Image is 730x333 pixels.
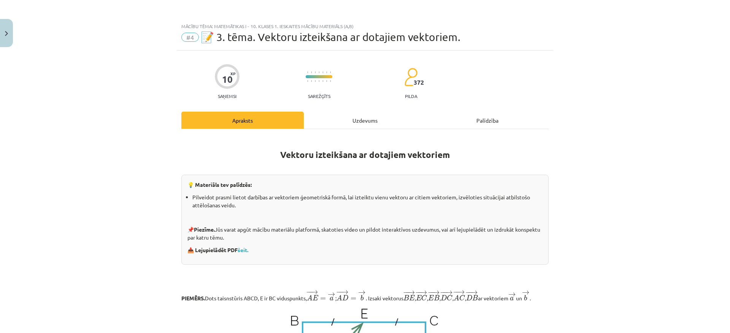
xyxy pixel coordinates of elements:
[447,295,452,301] span: C
[421,295,427,301] span: C
[238,246,248,253] a: šeit.
[313,295,318,300] span: E
[304,112,426,129] div: Uzdevums
[181,33,199,42] span: #4
[457,290,465,294] span: →
[416,295,422,300] span: E
[470,290,478,295] span: →
[465,290,471,295] span: −
[181,112,304,129] div: Apraksts
[508,292,516,297] span: →
[326,71,327,73] img: icon-short-line-57e1e144782c952c97e751825c79c345078a6d821885a25fce030b3d8c18986b.svg
[328,292,335,297] span: →
[230,71,235,76] span: XP
[414,79,424,86] span: 372
[443,290,444,295] span: −
[522,290,530,295] span: →
[510,297,514,301] span: a
[454,295,459,300] span: A
[420,290,427,295] span: →
[222,74,233,85] div: 10
[215,93,240,99] p: Saņemsi
[428,295,434,300] span: E
[432,290,440,295] span: →
[403,295,409,300] span: B
[428,290,433,295] span: −
[358,290,366,295] span: →
[524,295,527,301] span: b
[187,226,543,241] p: 📌 Jūs varat apgūt mācību materiālu platformā, skatoties video un pildot interaktīvos uzdevumus, v...
[181,290,549,303] p: Dots taisnstūris ABCD, E ir BC viduspunkts, ; . Izsaki vektorus , , , , , ar vektoriem un .
[336,290,342,294] span: −
[426,112,549,129] div: Palīdzība
[187,181,252,188] strong: 💡 Materiāls tev palīdzēs:
[408,290,415,295] span: →
[417,290,418,295] span: −
[187,246,249,253] strong: 📥 Lejupielādēt PDF
[320,297,326,300] span: =
[434,295,440,300] span: B
[440,290,446,295] span: −
[315,80,316,82] img: icon-short-line-57e1e144782c952c97e751825c79c345078a6d821885a25fce030b3d8c18986b.svg
[311,80,312,82] img: icon-short-line-57e1e144782c952c97e751825c79c345078a6d821885a25fce030b3d8c18986b.svg
[405,93,417,99] p: pilda
[307,295,313,300] span: A
[404,68,417,87] img: students-c634bb4e5e11cddfef0936a35e636f08e4e9abd3cc4e673bd6f9a4125e45ecb1.svg
[308,290,309,294] span: −
[415,290,421,295] span: −
[351,297,356,300] span: =
[5,31,8,36] img: icon-close-lesson-0947bae3869378f0d4975bcd49f059093ad1ed9edebbc8119c70593378902aed.svg
[307,71,308,73] img: icon-short-line-57e1e144782c952c97e751825c79c345078a6d821885a25fce030b3d8c18986b.svg
[322,71,323,73] img: icon-short-line-57e1e144782c952c97e751825c79c345078a6d821885a25fce030b3d8c18986b.svg
[181,24,549,29] div: Mācību tēma: Matemātikas i - 10. klases 1. ieskaites mācību materiāls (a,b)
[409,295,415,300] span: E
[330,297,333,301] span: a
[466,295,472,300] span: D
[430,290,431,295] span: −
[441,295,447,300] span: D
[360,295,363,301] span: b
[307,80,308,82] img: icon-short-line-57e1e144782c952c97e751825c79c345078a6d821885a25fce030b3d8c18986b.svg
[455,290,456,294] span: −
[330,80,331,82] img: icon-short-line-57e1e144782c952c97e751825c79c345078a6d821885a25fce030b3d8c18986b.svg
[308,93,330,99] p: Sarežģīts
[403,290,409,295] span: −
[330,71,331,73] img: icon-short-line-57e1e144782c952c97e751825c79c345078a6d821885a25fce030b3d8c18986b.svg
[311,290,318,294] span: →
[336,295,342,300] span: A
[201,31,460,43] span: 📝 3. tēma. Vektoru izteikšana ar dotajiem vektoriem.
[338,290,340,294] span: −
[280,149,450,160] strong: Vektoru izteikšana ar dotajiem vektoriem
[192,193,543,209] li: Pilveidot prasmi lietot darbības ar vektoriem ģeometriskā formā, lai izteiktu vienu vektoru ar ci...
[341,290,349,294] span: →
[445,290,453,295] span: →
[326,80,327,82] img: icon-short-line-57e1e144782c952c97e751825c79c345078a6d821885a25fce030b3d8c18986b.svg
[194,226,215,233] strong: Piezīme.
[306,290,312,294] span: −
[405,290,406,295] span: −
[311,71,312,73] img: icon-short-line-57e1e144782c952c97e751825c79c345078a6d821885a25fce030b3d8c18986b.svg
[322,80,323,82] img: icon-short-line-57e1e144782c952c97e751825c79c345078a6d821885a25fce030b3d8c18986b.svg
[342,295,348,300] span: D
[315,71,316,73] img: icon-short-line-57e1e144782c952c97e751825c79c345078a6d821885a25fce030b3d8c18986b.svg
[468,290,469,295] span: −
[472,295,478,300] span: B
[453,290,459,294] span: −
[181,295,205,301] b: PIEMĒRS.
[459,295,465,301] span: C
